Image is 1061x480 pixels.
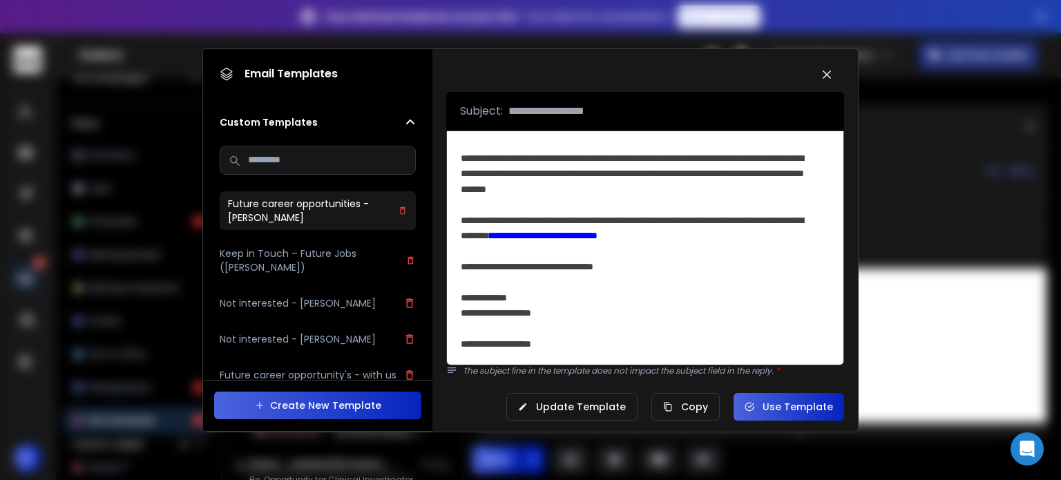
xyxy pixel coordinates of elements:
[506,393,638,421] button: Update Template
[460,103,503,119] p: Subject:
[463,365,844,376] p: The subject line in the template does not impact the subject field in the
[651,393,720,421] button: Copy
[752,365,780,376] span: reply.
[734,393,844,421] button: Use Template
[1011,432,1044,465] div: Open Intercom Messenger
